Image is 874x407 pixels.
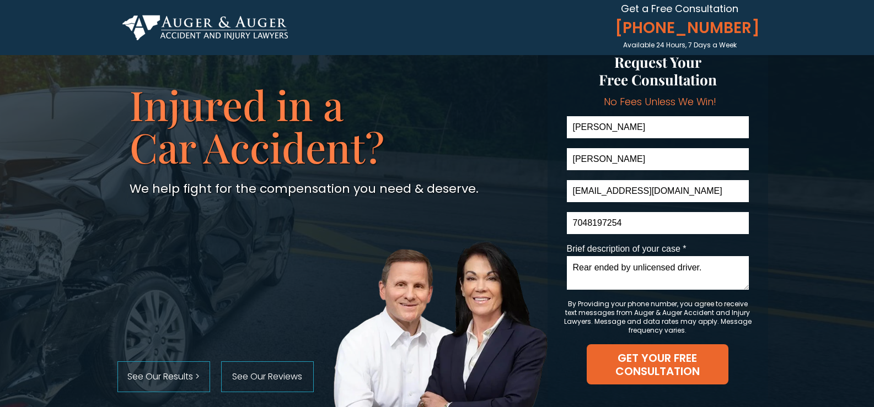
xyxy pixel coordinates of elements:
span: See Our Reviews [222,371,313,382]
span: [PHONE_NUMBER] [610,19,753,37]
span: Injured in a Car Accident? [130,77,384,174]
span: Available 24 Hours, 7 Days a Week [623,40,737,50]
span: Brief description of your case * [567,244,687,253]
input: Phone* [567,212,749,234]
input: Email* [567,180,749,202]
input: First Name* [567,116,749,138]
span: Free Consultation [599,70,717,89]
span: No Fees Unless We Win! [604,95,716,108]
a: See Our Reviews [221,361,314,392]
button: GET YOUR FREE CONSULTATION [587,344,728,384]
a: See Our Results > [117,361,210,392]
span: Request Your [614,52,701,72]
span: Get a Free Consultation [621,2,738,15]
span: GET YOUR FREE CONSULTATION [587,351,728,378]
span: We help fight for the compensation you need & deserve. [130,180,479,197]
span: By Providing your phone number, you agree to receive text messages from Auger & Auger Accident an... [564,299,752,335]
img: Auger & Auger Accident and Injury Lawyers [122,15,288,40]
a: [PHONE_NUMBER] [610,15,753,41]
input: Last Name* [567,148,749,170]
span: See Our Results > [118,371,210,382]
